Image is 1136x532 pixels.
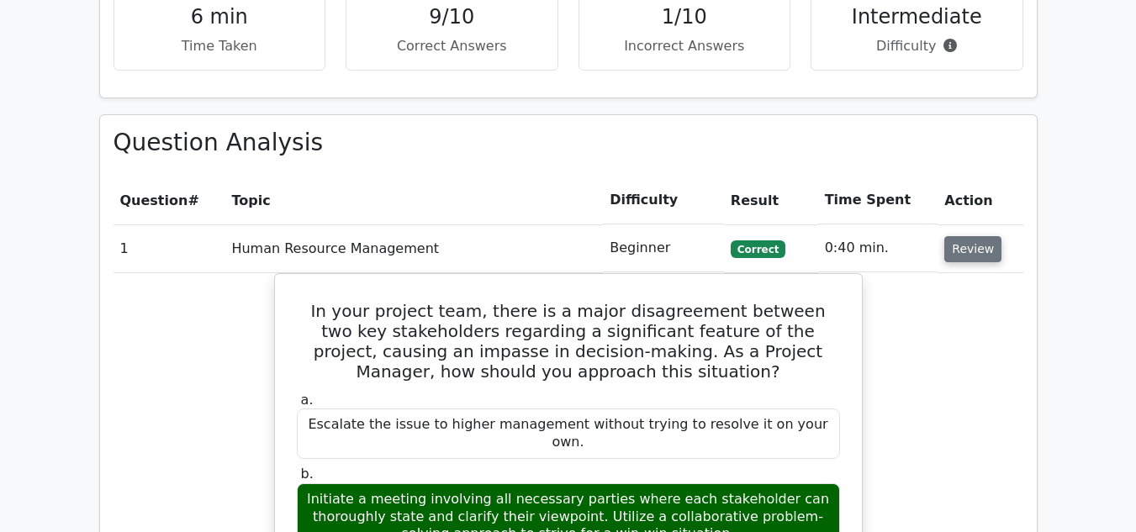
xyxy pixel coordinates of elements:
button: Review [944,236,1001,262]
h4: 9/10 [360,5,544,29]
h4: 1/10 [593,5,777,29]
th: # [114,176,225,224]
span: b. [301,466,314,482]
p: Incorrect Answers [593,36,777,56]
span: Question [120,192,188,208]
h4: Intermediate [825,5,1009,29]
h5: In your project team, there is a major disagreement between two key stakeholders regarding a sign... [295,301,842,382]
span: a. [301,392,314,408]
h3: Question Analysis [114,129,1023,157]
td: Human Resource Management [225,224,603,272]
th: Time Spent [818,176,938,224]
th: Action [938,176,1022,224]
span: Correct [731,240,785,257]
td: Beginner [603,224,724,272]
p: Correct Answers [360,36,544,56]
td: 1 [114,224,225,272]
p: Difficulty [825,36,1009,56]
th: Result [724,176,818,224]
th: Difficulty [603,176,724,224]
h4: 6 min [128,5,312,29]
th: Topic [225,176,603,224]
div: Escalate the issue to higher management without trying to resolve it on your own. [297,408,840,459]
p: Time Taken [128,36,312,56]
td: 0:40 min. [818,224,938,272]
